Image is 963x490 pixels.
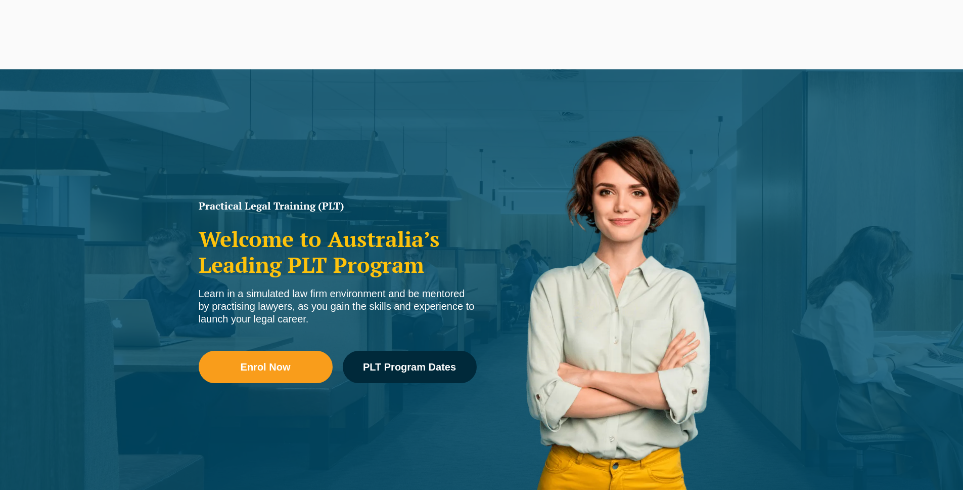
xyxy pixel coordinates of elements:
a: Enrol Now [199,351,333,383]
span: Enrol Now [241,362,291,372]
h1: Practical Legal Training (PLT) [199,201,477,211]
a: PLT Program Dates [343,351,477,383]
div: Learn in a simulated law firm environment and be mentored by practising lawyers, as you gain the ... [199,288,477,325]
span: PLT Program Dates [363,362,456,372]
h2: Welcome to Australia’s Leading PLT Program [199,226,477,277]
